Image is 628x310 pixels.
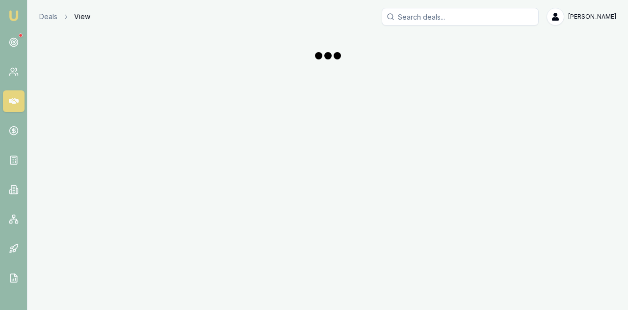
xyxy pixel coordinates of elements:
input: Search deals [382,8,539,26]
a: Deals [39,12,57,22]
span: View [74,12,90,22]
img: emu-icon-u.png [8,10,20,22]
nav: breadcrumb [39,12,90,22]
span: [PERSON_NAME] [568,13,616,21]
